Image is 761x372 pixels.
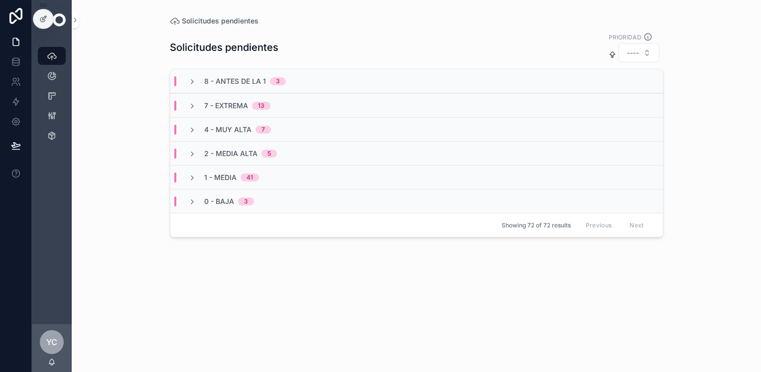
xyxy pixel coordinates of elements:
[502,221,571,229] span: Showing 72 of 72 results
[204,125,252,135] span: 4 - Muy Alta
[258,102,264,110] div: 13
[244,197,248,205] div: 3
[204,196,234,206] span: 0 - Baja
[204,76,266,86] span: 8 - Antes de la 1
[46,336,57,348] span: YC
[204,173,237,183] span: 1 - Media
[170,40,278,54] h1: Solicitudes pendientes
[170,16,258,26] a: Solicitudes pendientes
[247,174,253,182] div: 41
[627,48,639,58] span: ----
[267,150,271,158] div: 5
[204,101,248,111] span: 7 - Extrema
[32,40,72,158] div: scrollable content
[261,126,265,134] div: 7
[182,16,258,26] span: Solicitudes pendientes
[204,149,257,159] span: 2 - Media Alta
[609,32,641,41] label: PRIORIDAD
[276,77,280,85] div: 3
[619,43,659,62] button: Select Button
